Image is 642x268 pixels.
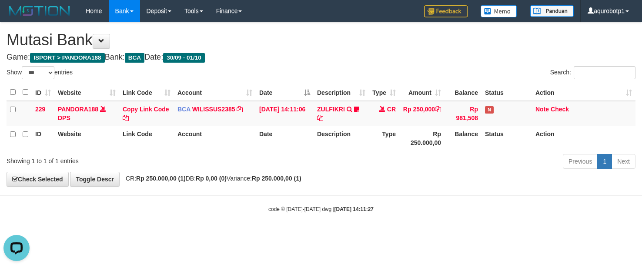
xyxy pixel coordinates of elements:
[481,126,532,151] th: Status
[7,66,73,79] label: Show entries
[551,106,569,113] a: Check
[196,175,227,182] strong: Rp 0,00 (0)
[7,4,73,17] img: MOTION_logo.png
[58,106,98,113] a: PANDORA188
[445,126,481,151] th: Balance
[445,101,481,126] td: Rp 981,508
[54,101,119,126] td: DPS
[174,126,256,151] th: Account
[32,126,54,151] th: ID
[399,126,445,151] th: Rp 250.000,00
[125,53,144,63] span: BCA
[7,31,635,49] h1: Mutasi Bank
[237,106,243,113] a: Copy WILISSUS2385 to clipboard
[256,84,314,101] th: Date: activate to sort column descending
[7,153,261,165] div: Showing 1 to 1 of 1 entries
[256,101,314,126] td: [DATE] 14:11:06
[369,84,399,101] th: Type: activate to sort column ascending
[424,5,468,17] img: Feedback.jpg
[7,172,69,187] a: Check Selected
[481,84,532,101] th: Status
[119,84,174,101] th: Link Code: activate to sort column ascending
[485,106,494,114] span: Has Note
[54,84,119,101] th: Website: activate to sort column ascending
[317,106,345,113] a: ZULFIKRI
[54,126,119,151] th: Website
[7,53,635,62] h4: Game: Bank: Date:
[530,5,574,17] img: panduan.png
[268,206,374,212] small: code © [DATE]-[DATE] dwg |
[136,175,186,182] strong: Rp 250.000,00 (1)
[174,84,256,101] th: Account: activate to sort column ascending
[481,5,517,17] img: Button%20Memo.svg
[252,175,301,182] strong: Rp 250.000,00 (1)
[121,175,301,182] span: CR: DB: Variance:
[30,53,105,63] span: ISPORT > PANDORA188
[369,126,399,151] th: Type
[123,106,169,121] a: Copy Link Code
[445,84,481,101] th: Balance
[399,101,445,126] td: Rp 250,000
[550,66,635,79] label: Search:
[399,84,445,101] th: Amount: activate to sort column ascending
[35,106,45,113] span: 229
[70,172,120,187] a: Toggle Descr
[317,114,323,121] a: Copy ZULFIKRI to clipboard
[22,66,54,79] select: Showentries
[119,126,174,151] th: Link Code
[435,106,441,113] a: Copy Rp 250,000 to clipboard
[32,84,54,101] th: ID: activate to sort column ascending
[563,154,598,169] a: Previous
[163,53,205,63] span: 30/09 - 01/10
[192,106,235,113] a: WILISSUS2385
[334,206,374,212] strong: [DATE] 14:11:27
[535,106,549,113] a: Note
[314,84,369,101] th: Description: activate to sort column ascending
[574,66,635,79] input: Search:
[612,154,635,169] a: Next
[532,84,635,101] th: Action: activate to sort column ascending
[177,106,191,113] span: BCA
[532,126,635,151] th: Action
[3,3,30,30] button: Open LiveChat chat widget
[314,126,369,151] th: Description
[387,106,396,113] span: CR
[256,126,314,151] th: Date
[597,154,612,169] a: 1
